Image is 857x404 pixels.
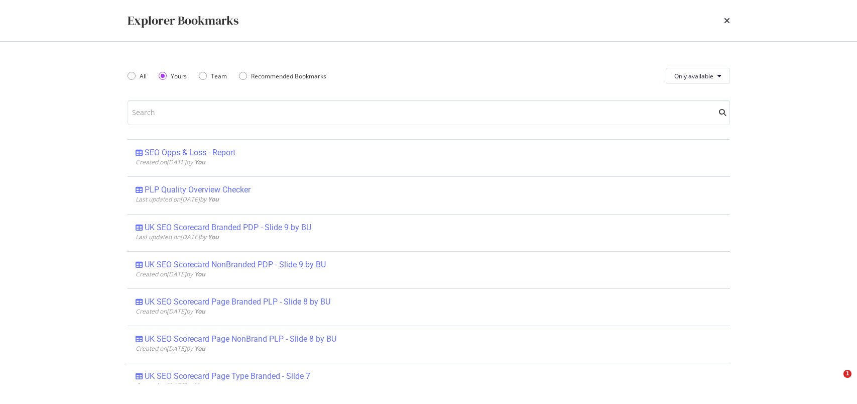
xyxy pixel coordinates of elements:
[239,72,326,80] div: Recommended Bookmarks
[136,381,205,390] span: Created on [DATE] by
[211,72,227,80] div: Team
[128,72,147,80] div: All
[194,270,205,278] b: You
[145,223,311,233] div: UK SEO Scorecard Branded PDP - Slide 9 by BU
[199,72,227,80] div: Team
[145,297,330,307] div: UK SEO Scorecard Page Branded PLP - Slide 8 by BU
[194,158,205,166] b: You
[208,195,219,204] b: You
[674,72,713,80] span: Only available
[194,381,205,390] b: You
[208,233,219,241] b: You
[159,72,187,80] div: Yours
[171,72,187,80] div: Yours
[724,12,730,29] div: times
[843,370,851,378] span: 1
[136,307,205,316] span: Created on [DATE] by
[136,195,219,204] span: Last updated on [DATE] by
[145,334,336,344] div: UK SEO Scorecard Page NonBrand PLP - Slide 8 by BU
[140,72,147,80] div: All
[128,100,730,125] input: Search
[145,260,326,270] div: UK SEO Scorecard NonBranded PDP - Slide 9 by BU
[194,307,205,316] b: You
[128,12,238,29] div: Explorer Bookmarks
[666,68,730,84] button: Only available
[251,72,326,80] div: Recommended Bookmarks
[145,185,251,195] div: PLP Quality Overview Checker
[136,270,205,278] span: Created on [DATE] by
[823,370,847,394] iframe: Intercom live chat
[145,371,310,381] div: UK SEO Scorecard Page Type Branded - Slide 7
[136,233,219,241] span: Last updated on [DATE] by
[194,344,205,353] b: You
[136,158,205,166] span: Created on [DATE] by
[145,148,235,158] div: SEO Opps & Loss - Report
[136,344,205,353] span: Created on [DATE] by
